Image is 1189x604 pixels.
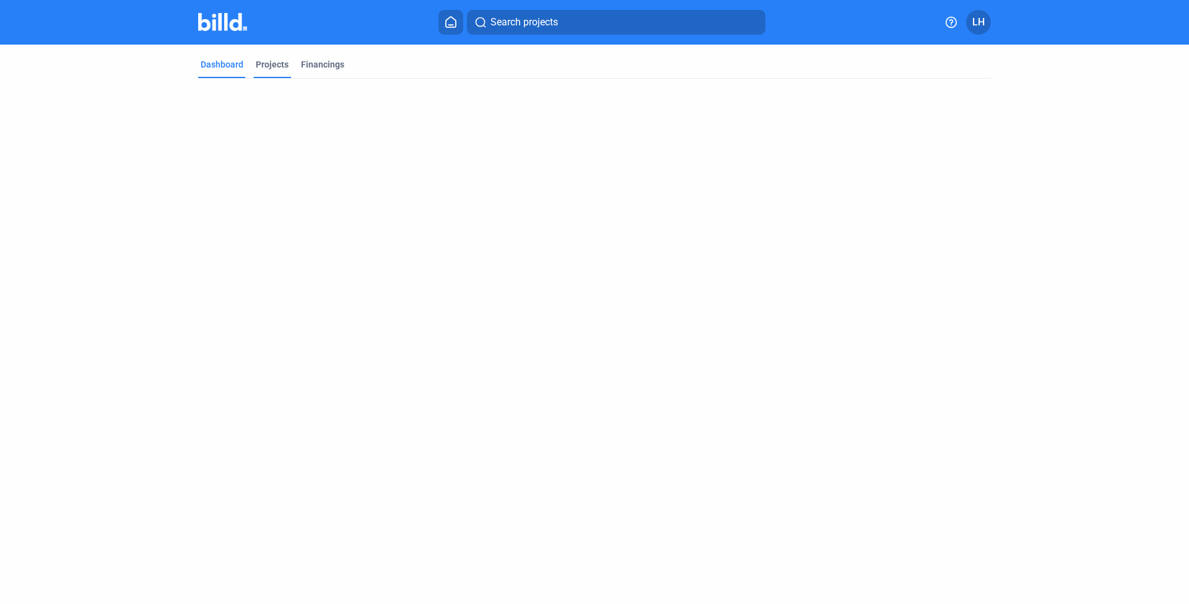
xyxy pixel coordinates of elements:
img: Billd Company Logo [198,13,247,31]
span: LH [972,15,985,30]
div: Financings [301,58,344,71]
div: Dashboard [201,58,243,71]
span: Search projects [490,15,558,30]
div: Projects [256,58,289,71]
